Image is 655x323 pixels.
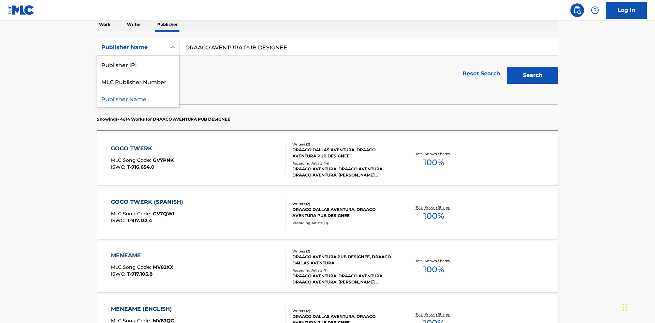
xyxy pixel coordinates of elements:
[97,17,113,32] p: Work
[101,43,163,51] div: Publisher Name
[97,188,558,239] a: GOGO TWERK (SPANISH)MLC Song Code:GV7QWIISWC:T-917.132.4Writers (2)DRAACO DALLAS AVENTURA, DRAACO...
[588,3,602,17] div: Help
[111,164,127,170] span: ISWC :
[111,271,127,277] span: ISWC :
[97,73,179,90] div: MLC Publisher Number
[423,156,444,169] span: 100 %
[292,254,395,266] div: DRAACO AVENTURA PUB DESIGNEE, DRAACO DALLAS AVENTURA
[111,144,174,153] div: GOGO TWERK
[606,2,647,19] a: Log In
[292,268,395,273] div: Recording Artists ( 7 )
[8,5,34,15] img: MLC Logo
[111,251,173,260] div: MENEAME
[507,67,558,84] button: Search
[591,6,599,14] img: help
[292,220,395,226] div: Recording Artists ( 0 )
[416,312,452,317] p: Total Known Shares:
[155,17,180,32] p: Publisher
[416,205,452,210] p: Total Known Shares:
[573,6,581,14] img: search
[111,157,153,163] span: MLC Song Code :
[292,273,395,285] div: DRAACO AVENTURA, DRAACO AVENTURA, DRAACO AVENTURA, [PERSON_NAME] AVENTURA, DRAACO AVENTURA
[127,217,152,224] span: T-917.132.4
[125,17,143,32] p: Writer
[621,290,655,323] iframe: Chat Widget
[570,3,584,17] a: Public Search
[97,56,179,73] div: Publisher IPI
[423,210,444,222] span: 100 %
[97,134,558,185] a: GOGO TWERKMLC Song Code:GV7PNKISWC:T-916.654.0Writers (2)DRAACO DALLAS AVENTURA, DRAACO AVENTURA ...
[153,211,174,217] span: GV7QWI
[292,201,395,206] div: Writers ( 2 )
[416,258,452,263] p: Total Known Shares:
[97,90,179,107] div: Publisher Name
[459,66,504,81] a: Reset Search
[97,116,230,122] p: Showing 1 - 4 of 4 Works for DRAACO AVENTURA PUB DESIGNEE
[97,39,558,87] form: Search Form
[127,164,155,170] span: T-916.654.0
[292,166,395,178] div: DRAACO AVENTURA, DRAACO AVENTURA, DRAACO AVENTURA, [PERSON_NAME] AVENTURA, DRAACO AVENTURA
[292,147,395,159] div: DRAACO DALLAS AVENTURA, DRAACO AVENTURA PUB DESIGNEE
[623,297,627,318] div: Drag
[423,263,444,276] span: 100 %
[292,161,395,166] div: Recording Artists ( 14 )
[97,241,558,292] a: MENEAMEMLC Song Code:MV82XXISWC:T-917.105.8Writers (2)DRAACO AVENTURA PUB DESIGNEE, DRAACO DALLAS...
[292,308,395,313] div: Writers ( 2 )
[111,217,127,224] span: ISWC :
[111,211,153,217] span: MLC Song Code :
[111,198,187,206] div: GOGO TWERK (SPANISH)
[416,151,452,156] p: Total Known Shares:
[292,206,395,219] div: DRAACO DALLAS AVENTURA, DRAACO AVENTURA PUB DESIGNEE
[292,142,395,147] div: Writers ( 2 )
[127,271,152,277] span: T-917.105.8
[153,157,174,163] span: GV7PNK
[111,305,175,313] div: MENEAME (ENGLISH)
[153,264,173,270] span: MV82XX
[111,264,153,270] span: MLC Song Code :
[292,249,395,254] div: Writers ( 2 )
